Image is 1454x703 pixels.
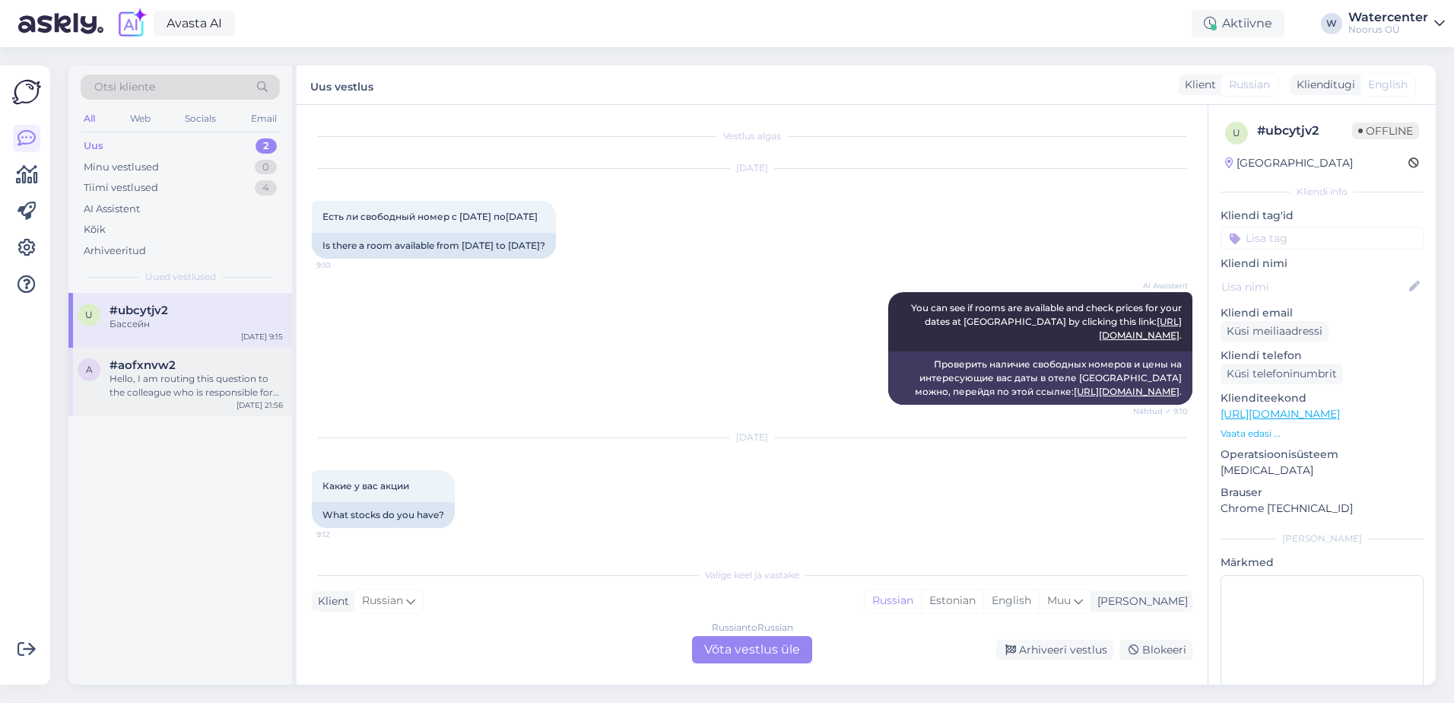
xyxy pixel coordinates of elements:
div: 0 [255,160,277,175]
div: [PERSON_NAME] [1221,532,1424,546]
p: Operatsioonisüsteem [1221,447,1424,463]
div: Email [248,109,280,129]
div: [DATE] 9:15 [241,331,283,342]
span: #aofxnvw2 [110,358,176,372]
div: Watercenter [1348,11,1428,24]
div: [DATE] [312,431,1192,444]
div: [DATE] [312,161,1192,175]
p: [MEDICAL_DATA] [1221,463,1424,479]
input: Lisa nimi [1221,278,1406,295]
div: Valige keel ja vastake [312,568,1192,582]
div: Küsi meiliaadressi [1221,321,1329,342]
a: [URL][DOMAIN_NAME] [1221,407,1340,421]
div: 2 [256,138,277,154]
p: Chrome [TECHNICAL_ID] [1221,501,1424,517]
div: What stocks do you have? [312,502,455,528]
div: Blokeeri [1119,640,1192,660]
span: English [1368,77,1408,93]
div: Uus [84,138,103,154]
p: Klienditeekond [1221,390,1424,406]
span: #ubcytjv2 [110,304,168,317]
div: Kõik [84,222,106,237]
div: Minu vestlused [84,160,159,175]
div: Russian to Russian [712,621,793,635]
div: [PERSON_NAME] [1091,593,1188,609]
div: Проверить наличие свободных номеров и цены на интересующие вас даты в отеле [GEOGRAPHIC_DATA] мож... [888,351,1192,405]
div: Web [127,109,154,129]
label: Uus vestlus [310,75,373,95]
p: Brauser [1221,485,1424,501]
div: AI Assistent [84,202,140,217]
div: Kliendi info [1221,185,1424,199]
div: Klient [1179,77,1216,93]
span: 9:12 [316,529,373,540]
div: Võta vestlus üle [692,636,812,663]
span: Russian [1229,77,1270,93]
input: Lisa tag [1221,227,1424,250]
span: Offline [1352,122,1419,139]
span: Есть ли свободный номер с [DATE] по[DATE] [322,211,538,222]
span: Otsi kliente [94,79,155,95]
span: u [1233,127,1240,138]
p: Märkmed [1221,555,1424,571]
img: explore-ai [116,8,148,40]
div: All [81,109,98,129]
img: Askly Logo [12,78,41,107]
div: English [983,590,1039,612]
div: Socials [182,109,219,129]
div: Arhiveeri vestlus [996,640,1113,660]
p: Kliendi email [1221,305,1424,321]
div: Vestlus algas [312,129,1192,143]
p: Kliendi nimi [1221,256,1424,272]
span: Russian [362,593,403,609]
p: Vaata edasi ... [1221,427,1424,441]
a: [URL][DOMAIN_NAME] [1074,386,1179,397]
div: W [1321,13,1342,34]
span: a [86,364,93,375]
span: Nähtud ✓ 9:10 [1131,406,1188,417]
div: # ubcytjv2 [1257,122,1352,140]
span: Muu [1047,593,1071,607]
p: Kliendi tag'id [1221,208,1424,224]
div: Бассейн [110,317,283,331]
div: Russian [865,590,921,612]
div: Aktiivne [1192,10,1284,37]
div: Noorus OÜ [1348,24,1428,36]
span: Какие у вас акции [322,480,409,491]
p: Kliendi telefon [1221,348,1424,364]
div: [DATE] 21:56 [237,399,283,411]
div: Arhiveeritud [84,243,146,259]
div: Klienditugi [1291,77,1355,93]
div: Tiimi vestlused [84,180,158,196]
div: Küsi telefoninumbrit [1221,364,1343,384]
div: 4 [255,180,277,196]
div: Klient [312,593,349,609]
div: Hello, I am routing this question to the colleague who is responsible for this topic. The reply m... [110,372,283,399]
a: Avasta AI [154,11,235,37]
span: u [85,309,93,320]
span: You can see if rooms are available and check prices for your dates at [GEOGRAPHIC_DATA] by clicki... [911,302,1184,341]
a: WatercenterNoorus OÜ [1348,11,1445,36]
div: [GEOGRAPHIC_DATA] [1225,155,1353,171]
span: AI Assistent [1131,280,1188,291]
div: Is there a room available from [DATE] to [DATE]? [312,233,556,259]
span: 9:10 [316,259,373,271]
span: Uued vestlused [145,270,216,284]
div: Estonian [921,590,983,612]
